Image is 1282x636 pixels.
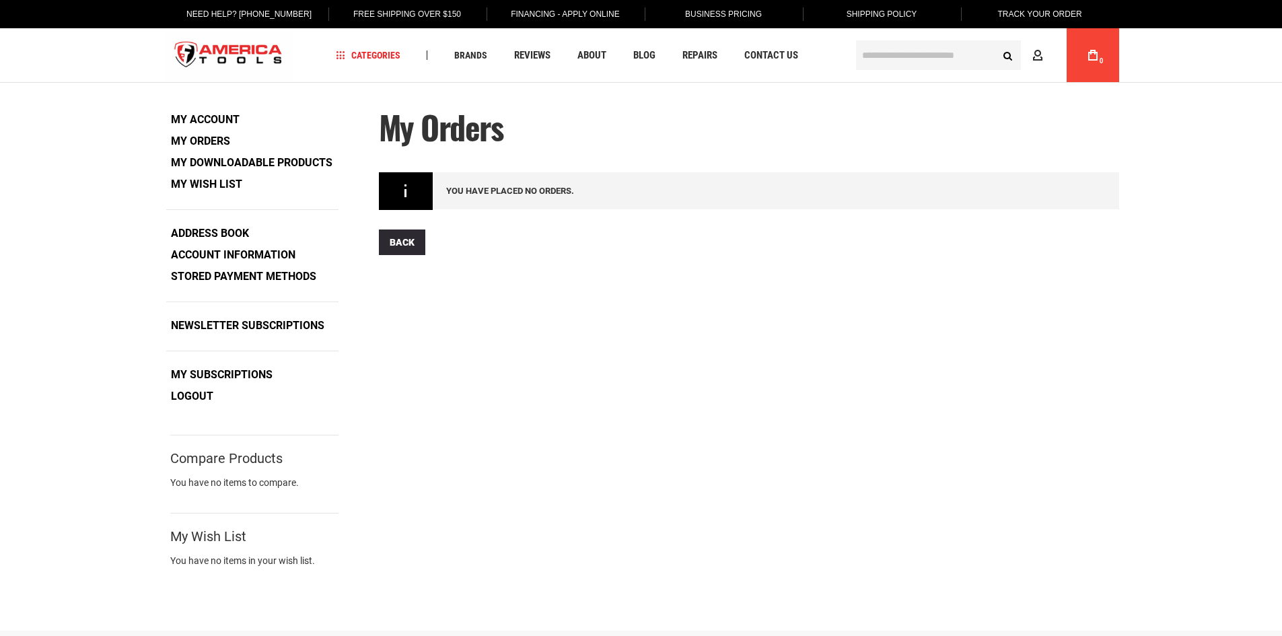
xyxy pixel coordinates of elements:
span: Brands [454,50,487,60]
span: My Orders [379,103,503,151]
a: Repairs [676,46,723,65]
a: My Downloadable Products [166,153,337,173]
strong: My Orders [166,131,235,151]
strong: Compare Products [170,452,283,464]
a: Account Information [166,245,300,265]
a: Blog [627,46,662,65]
button: Search [995,42,1021,68]
span: Categories [336,50,400,60]
a: My Account [166,110,244,130]
a: 0 [1080,28,1106,82]
a: Logout [166,386,218,407]
span: Back [390,237,415,248]
a: Back [379,229,425,255]
a: store logo [164,30,294,81]
a: My Wish List [166,174,247,195]
span: Reviews [514,50,550,61]
span: About [577,50,606,61]
span: You have placed no orders. [446,186,574,196]
div: You have no items to compare. [170,476,339,503]
a: Brands [448,46,493,65]
span: Blog [633,50,655,61]
a: Address Book [166,223,254,244]
a: About [571,46,612,65]
img: America Tools [164,30,294,81]
div: You have no items in your wish list. [170,554,339,567]
strong: My Wish List [170,530,246,542]
a: Stored Payment Methods [166,267,321,287]
span: Shipping Policy [847,9,917,19]
a: Contact Us [738,46,804,65]
a: My Subscriptions [166,365,277,385]
span: Contact Us [744,50,798,61]
span: Repairs [682,50,717,61]
a: Newsletter Subscriptions [166,316,329,336]
span: 0 [1100,57,1104,65]
a: Reviews [508,46,557,65]
a: Categories [330,46,406,65]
